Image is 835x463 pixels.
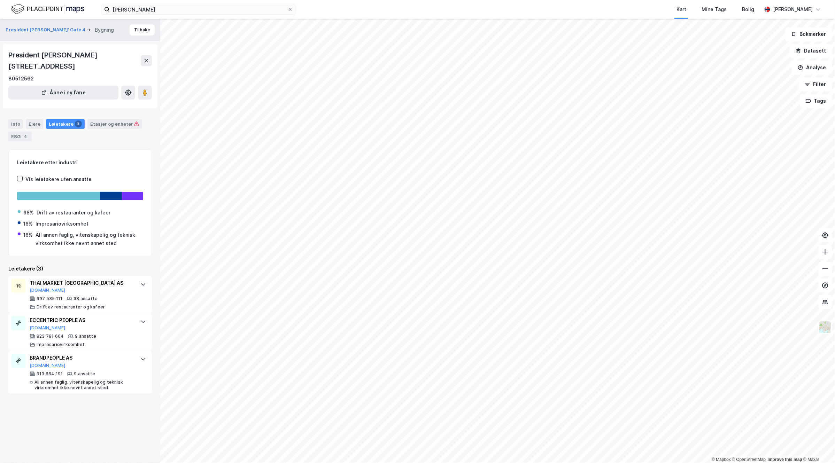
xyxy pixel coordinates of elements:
div: 4 [22,133,29,140]
div: 913 664 191 [37,371,63,377]
div: Leietakere (3) [8,265,152,273]
div: 38 ansatte [74,296,98,301]
button: Tilbake [130,24,155,36]
button: Tags [800,94,832,108]
div: BRANDPEOPLE AS [30,354,133,362]
div: Eiere [26,119,43,129]
div: All annen faglig, vitenskapelig og teknisk virksomhet ikke nevnt annet sted [34,379,133,391]
a: Mapbox [712,457,731,462]
div: 3 [75,120,82,127]
div: THAI MARKET [GEOGRAPHIC_DATA] AS [30,279,133,287]
div: Etasjer og enheter [90,121,139,127]
div: 9 ansatte [75,333,96,339]
div: Vis leietakere uten ansatte [25,175,92,183]
div: 16% [23,231,33,239]
div: President [PERSON_NAME][STREET_ADDRESS] [8,49,141,72]
div: Drift av restauranter og kafeer [37,304,105,310]
button: [DOMAIN_NAME] [30,363,65,368]
button: Datasett [790,44,832,58]
div: All annen faglig, vitenskapelig og teknisk virksomhet ikke nevnt annet sted [36,231,142,248]
div: Impresariovirksomhet [36,220,88,228]
div: 923 791 604 [37,333,64,339]
button: President [PERSON_NAME]' Gate 4 [6,26,87,33]
div: 80512562 [8,74,34,83]
button: Åpne i ny fane [8,86,118,100]
div: Impresariovirksomhet [37,342,85,347]
button: [DOMAIN_NAME] [30,288,65,293]
div: 9 ansatte [74,371,95,377]
input: Søk på adresse, matrikkel, gårdeiere, leietakere eller personer [110,4,287,15]
a: Improve this map [768,457,802,462]
img: Z [819,321,832,334]
button: Bokmerker [785,27,832,41]
button: Filter [799,77,832,91]
div: Mine Tags [702,5,727,14]
a: OpenStreetMap [732,457,766,462]
div: Bygning [95,26,114,34]
div: 68% [23,209,34,217]
button: [DOMAIN_NAME] [30,325,65,331]
div: ECCENTRIC PEOPLE AS [30,316,133,324]
div: Drift av restauranter og kafeer [37,209,110,217]
img: logo.f888ab2527a4732fd821a326f86c7f29.svg [11,3,84,15]
iframe: Chat Widget [800,430,835,463]
div: Kart [676,5,686,14]
button: Analyse [792,61,832,74]
div: 16% [23,220,33,228]
div: 997 535 111 [37,296,62,301]
div: Info [8,119,23,129]
div: Leietakere [46,119,85,129]
div: Bolig [742,5,754,14]
div: [PERSON_NAME] [773,5,813,14]
div: ESG [8,132,32,141]
div: Leietakere etter industri [17,158,143,167]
